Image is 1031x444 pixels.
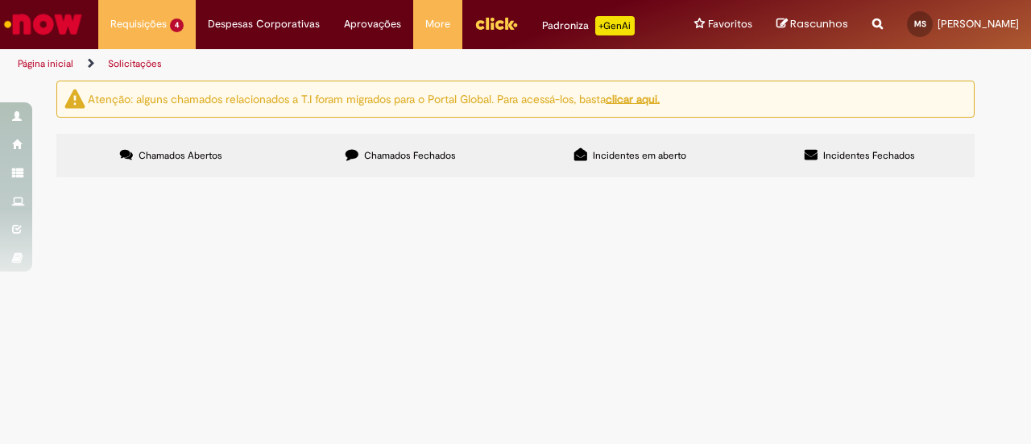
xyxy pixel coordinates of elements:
span: Incidentes Fechados [823,149,915,162]
a: Rascunhos [776,17,848,32]
ul: Trilhas de página [12,49,675,79]
ng-bind-html: Atenção: alguns chamados relacionados a T.I foram migrados para o Portal Global. Para acessá-los,... [88,91,660,106]
span: Rascunhos [790,16,848,31]
span: [PERSON_NAME] [938,17,1019,31]
span: Requisições [110,16,167,32]
a: clicar aqui. [606,91,660,106]
img: click_logo_yellow_360x200.png [474,11,518,35]
span: Aprovações [344,16,401,32]
a: Página inicial [18,57,73,70]
div: Padroniza [542,16,635,35]
span: Chamados Fechados [364,149,456,162]
span: MS [914,19,926,29]
p: +GenAi [595,16,635,35]
span: Despesas Corporativas [208,16,320,32]
img: ServiceNow [2,8,85,40]
a: Solicitações [108,57,162,70]
span: Chamados Abertos [139,149,222,162]
span: Incidentes em aberto [593,149,686,162]
span: More [425,16,450,32]
span: 4 [170,19,184,32]
span: Favoritos [708,16,752,32]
